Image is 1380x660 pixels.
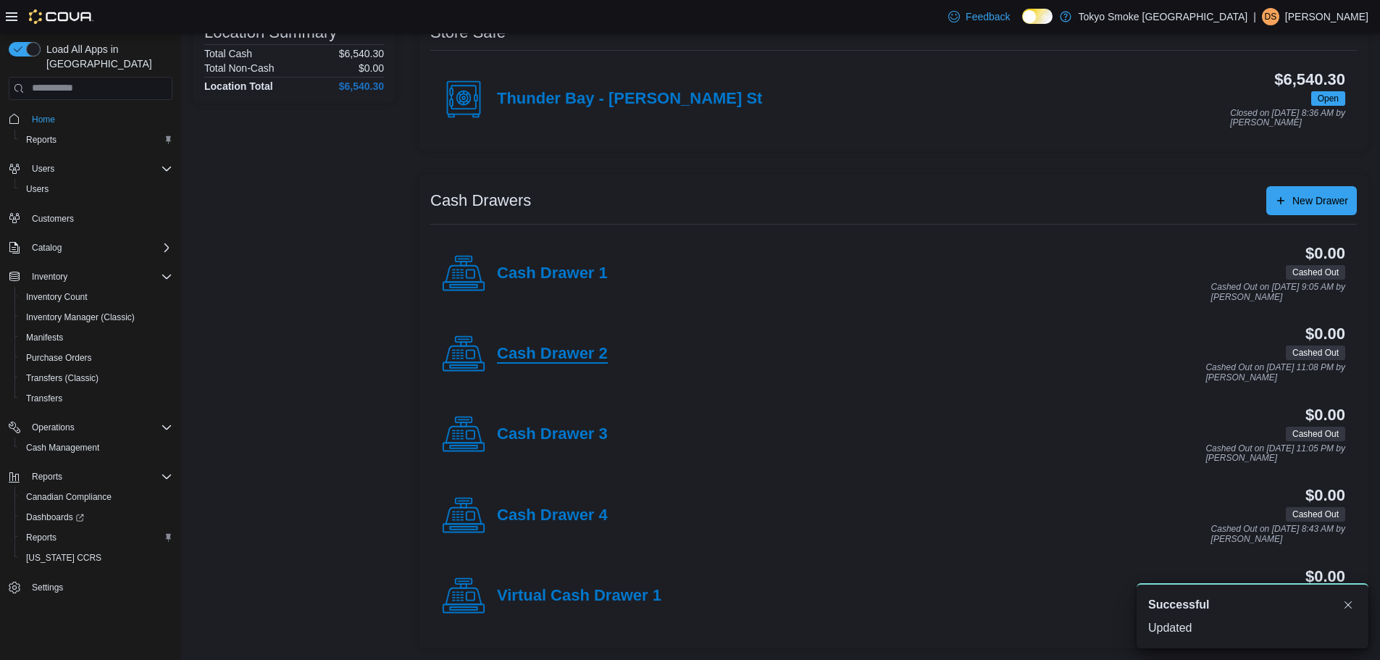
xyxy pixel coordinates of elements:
a: Transfers [20,390,68,407]
h4: Cash Drawer 1 [497,264,608,283]
span: Inventory Count [26,291,88,303]
span: Inventory [32,271,67,283]
p: Cashed Out on [DATE] 9:05 AM by [PERSON_NAME] [1211,283,1345,302]
nav: Complex example [9,103,172,636]
h4: Cash Drawer 3 [497,425,608,444]
a: Customers [26,210,80,227]
a: Inventory Count [20,288,93,306]
a: Canadian Compliance [20,488,117,506]
span: Home [32,114,55,125]
h3: $0.00 [1305,325,1345,343]
span: Users [26,183,49,195]
span: Inventory Count [20,288,172,306]
a: Cash Management [20,439,105,456]
a: Settings [26,579,69,596]
a: Reports [20,529,62,546]
p: Cashed Out on [DATE] 11:05 PM by [PERSON_NAME] [1205,444,1345,464]
span: Reports [20,529,172,546]
span: Open [1318,92,1339,105]
span: Cashed Out [1292,427,1339,440]
a: Home [26,111,61,128]
a: Transfers (Classic) [20,369,104,387]
button: [US_STATE] CCRS [14,548,178,568]
button: Reports [14,527,178,548]
button: Catalog [3,238,178,258]
span: New Drawer [1292,193,1348,208]
span: Reports [26,532,57,543]
div: Devin Stackhouse [1262,8,1279,25]
p: Tokyo Smoke [GEOGRAPHIC_DATA] [1079,8,1248,25]
h3: $0.00 [1305,487,1345,504]
span: Users [32,163,54,175]
input: Dark Mode [1022,9,1053,24]
span: Dark Mode [1022,24,1023,25]
a: [US_STATE] CCRS [20,549,107,567]
button: Home [3,109,178,130]
span: Transfers [26,393,62,404]
span: Operations [32,422,75,433]
span: Canadian Compliance [20,488,172,506]
button: Inventory Count [14,287,178,307]
button: Reports [26,468,68,485]
span: Purchase Orders [26,352,92,364]
button: New Drawer [1266,186,1357,215]
button: Inventory [26,268,73,285]
h4: Thunder Bay - [PERSON_NAME] St [497,90,762,109]
span: Cashed Out [1286,265,1345,280]
span: Transfers (Classic) [20,369,172,387]
button: Inventory [3,267,178,287]
span: Transfers [20,390,172,407]
p: $0.00 [359,62,384,74]
a: Purchase Orders [20,349,98,367]
span: Catalog [26,239,172,256]
span: Cash Management [26,442,99,454]
button: Transfers (Classic) [14,368,178,388]
a: Inventory Manager (Classic) [20,309,141,326]
h6: Total Cash [204,48,252,59]
h4: Location Total [204,80,273,92]
span: Cashed Out [1286,346,1345,360]
span: Manifests [26,332,63,343]
a: Feedback [942,2,1016,31]
a: Dashboards [20,509,90,526]
h4: Cash Drawer 2 [497,345,608,364]
span: Transfers (Classic) [26,372,99,384]
span: Customers [26,209,172,227]
h4: $6,540.30 [339,80,384,92]
span: Cashed Out [1286,507,1345,522]
p: Cashed Out on [DATE] 8:43 AM by [PERSON_NAME] [1211,525,1345,544]
span: Reports [32,471,62,483]
h3: $0.00 [1305,406,1345,424]
span: Cashed Out [1286,427,1345,441]
span: Customers [32,213,74,225]
span: Cashed Out [1292,346,1339,359]
div: Notification [1148,596,1357,614]
img: Cova [29,9,93,24]
h3: $0.00 [1305,568,1345,585]
button: Inventory Manager (Classic) [14,307,178,327]
span: Load All Apps in [GEOGRAPHIC_DATA] [41,42,172,71]
span: Reports [26,134,57,146]
a: Users [20,180,54,198]
button: Transfers [14,388,178,409]
button: Operations [3,417,178,438]
span: Inventory Manager (Classic) [26,312,135,323]
span: Inventory [26,268,172,285]
span: Catalog [32,242,62,254]
button: Catalog [26,239,67,256]
button: Users [14,179,178,199]
span: Operations [26,419,172,436]
button: Users [3,159,178,179]
span: DS [1265,8,1277,25]
span: Cashed Out [1292,508,1339,521]
button: Reports [14,130,178,150]
button: Purchase Orders [14,348,178,368]
span: Cash Management [20,439,172,456]
button: Customers [3,208,178,229]
a: Reports [20,131,62,149]
button: Users [26,160,60,177]
span: Reports [20,131,172,149]
span: Settings [26,578,172,596]
a: Dashboards [14,507,178,527]
button: Cash Management [14,438,178,458]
